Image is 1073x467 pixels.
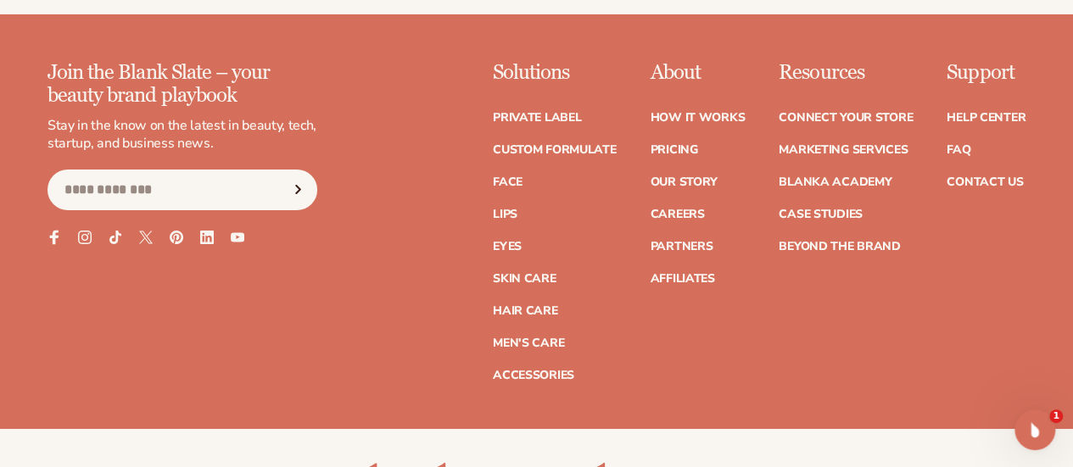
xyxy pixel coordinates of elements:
[493,144,617,156] a: Custom formulate
[650,144,697,156] a: Pricing
[493,112,581,124] a: Private label
[779,241,901,253] a: Beyond the brand
[947,112,1025,124] a: Help Center
[947,176,1023,188] a: Contact Us
[493,337,564,349] a: Men's Care
[779,112,913,124] a: Connect your store
[650,241,713,253] a: Partners
[779,62,913,84] p: Resources
[650,112,745,124] a: How It Works
[493,241,522,253] a: Eyes
[947,62,1025,84] p: Support
[493,273,556,285] a: Skin Care
[493,305,557,317] a: Hair Care
[279,170,316,210] button: Subscribe
[650,176,717,188] a: Our Story
[947,144,970,156] a: FAQ
[650,273,714,285] a: Affiliates
[48,62,317,107] p: Join the Blank Slate – your beauty brand playbook
[1049,409,1063,423] span: 1
[1014,409,1055,450] iframe: Intercom live chat
[493,370,574,381] a: Accessories
[779,208,863,220] a: Case Studies
[493,176,523,188] a: Face
[650,62,745,84] p: About
[779,144,908,156] a: Marketing services
[493,208,517,220] a: Lips
[650,208,704,220] a: Careers
[493,62,617,84] p: Solutions
[779,176,891,188] a: Blanka Academy
[48,117,317,153] p: Stay in the know on the latest in beauty, tech, startup, and business news.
